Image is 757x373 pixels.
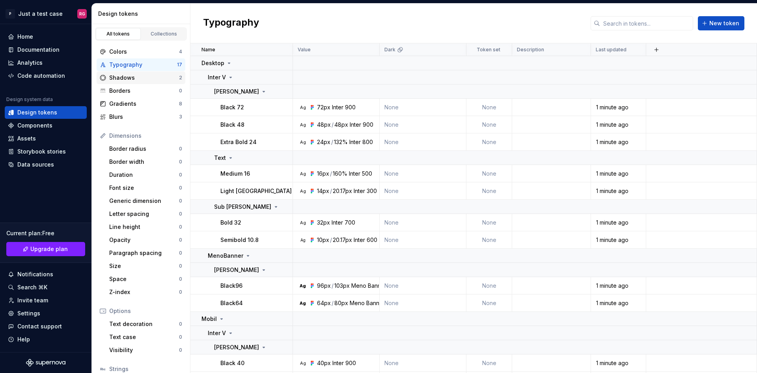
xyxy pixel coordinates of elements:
div: 0 [179,289,182,295]
div: 132% [334,138,348,146]
div: 8 [179,101,182,107]
div: Ag [300,360,306,366]
a: Code automation [5,69,87,82]
a: Paragraph spacing0 [106,247,185,259]
div: Analytics [17,59,43,67]
td: None [380,133,466,151]
div: Text decoration [109,320,179,328]
div: Home [17,33,33,41]
div: Border radius [109,145,179,153]
td: None [380,214,466,231]
a: Blurs3 [97,111,185,123]
div: RG [79,11,85,17]
div: / [332,299,334,307]
a: Colors4 [97,45,185,58]
td: None [466,116,512,133]
div: Design tokens [17,109,57,116]
div: Meno Banner [351,282,386,290]
p: Black64 [220,299,243,307]
div: 0 [179,250,182,256]
div: 0 [179,185,182,191]
a: Borders0 [97,84,185,97]
div: Visibility [109,346,179,354]
div: 900 [363,121,373,129]
td: None [380,182,466,200]
div: 48px [334,121,348,129]
div: 0 [179,237,182,243]
div: 40px [317,359,331,367]
p: Dark [384,47,395,53]
button: Contact support [5,320,87,333]
div: Ag [300,237,306,243]
button: Notifications [5,268,87,281]
a: Duration0 [106,169,185,181]
div: 900 [345,359,356,367]
td: None [466,277,512,294]
p: Token set [477,47,500,53]
div: 0 [179,198,182,204]
div: 17 [177,62,182,68]
div: P [6,9,15,19]
td: None [466,354,512,372]
div: Storybook stories [17,148,66,156]
div: Strings [109,365,182,373]
td: None [380,116,466,133]
span: Upgrade plan [30,245,68,253]
a: Data sources [5,158,87,171]
td: None [380,165,466,182]
div: 0 [179,224,182,230]
a: Visibility0 [106,344,185,356]
td: None [466,231,512,249]
div: Ag [300,139,306,145]
svg: Supernova Logo [26,359,65,367]
td: None [466,294,512,312]
div: Ag [300,171,306,177]
div: / [332,282,334,290]
p: Description [517,47,544,53]
div: Ag [300,283,306,289]
p: [PERSON_NAME] [214,266,259,274]
td: None [380,277,466,294]
div: 0 [179,211,182,217]
div: Typography [109,61,177,69]
div: 700 [345,219,355,227]
div: Contact support [17,322,62,330]
div: Assets [17,135,36,142]
div: Ag [300,219,306,226]
div: Documentation [17,46,60,54]
div: Dimensions [109,132,182,140]
div: Inter [332,103,343,111]
div: Colors [109,48,179,56]
div: 300 [367,187,377,195]
div: Settings [17,309,40,317]
a: Size0 [106,260,185,272]
div: 1 minute ago [591,170,645,178]
td: None [466,182,512,200]
p: Text [214,154,226,162]
div: Generic dimension [109,197,179,205]
div: 24px [317,138,330,146]
input: Search in tokens... [600,16,693,30]
div: 103px [334,282,350,290]
div: 900 [345,103,356,111]
div: Ag [300,104,306,111]
span: New token [709,19,739,27]
div: 3 [179,114,182,120]
p: Black96 [220,282,242,290]
div: Inter [354,236,365,244]
div: Blurs [109,113,179,121]
a: Border radius0 [106,142,185,155]
p: Black 48 [220,121,244,129]
a: Letter spacing0 [106,208,185,220]
a: Z-index0 [106,286,185,298]
div: Notifications [17,270,53,278]
div: 600 [367,236,377,244]
div: 96px [317,282,331,290]
div: Text case [109,333,179,341]
td: None [380,294,466,312]
div: 16px [317,170,329,178]
p: Black 40 [220,359,244,367]
div: Ag [300,300,306,306]
a: Home [5,30,87,43]
div: Borders [109,87,179,95]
